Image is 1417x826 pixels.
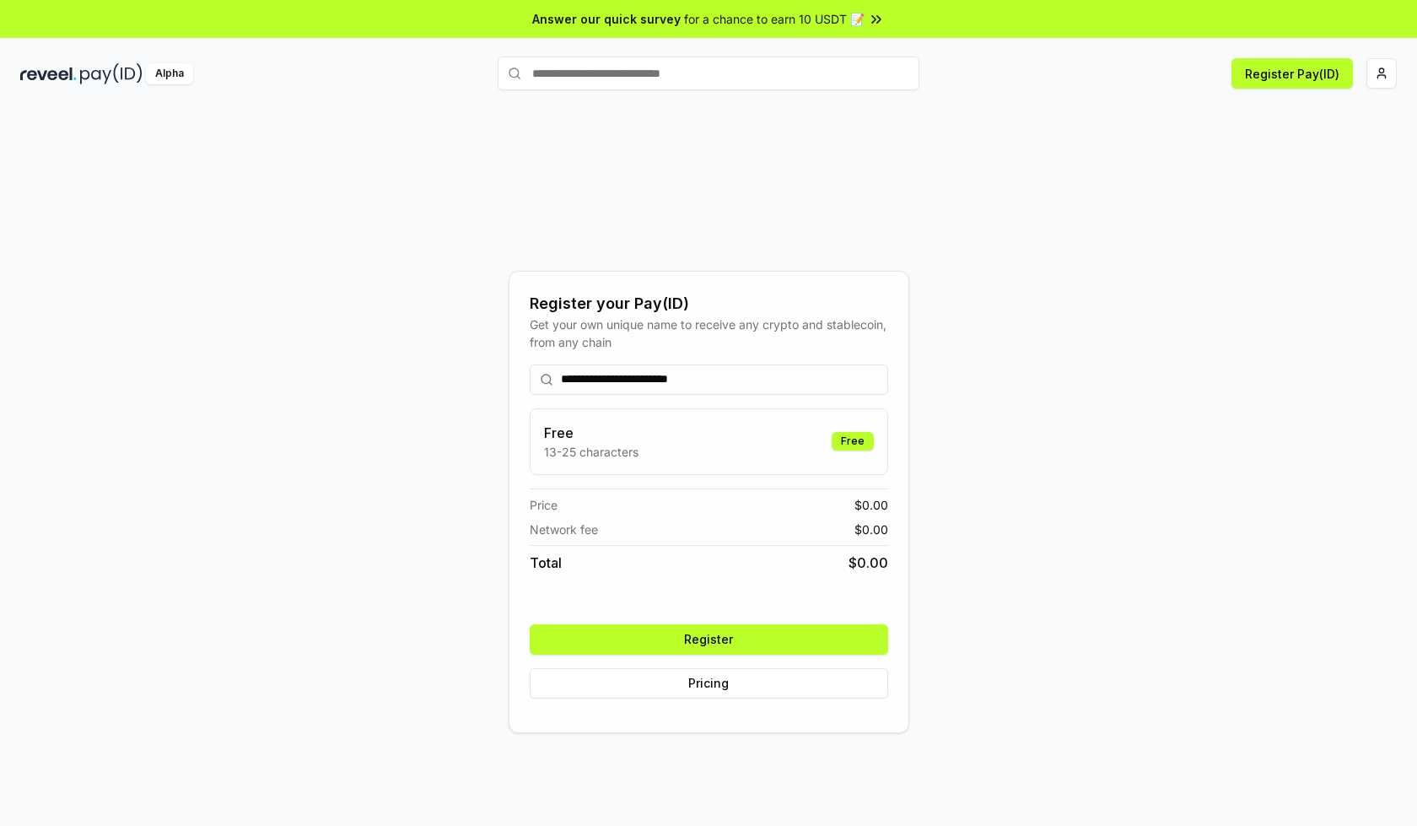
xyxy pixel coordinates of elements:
h3: Free [544,423,638,443]
span: $ 0.00 [849,553,888,573]
div: Alpha [146,63,193,84]
span: for a chance to earn 10 USDT 📝 [684,10,865,28]
button: Register Pay(ID) [1231,58,1353,89]
div: Free [832,432,874,451]
span: Network fee [530,521,598,538]
span: Price [530,496,558,514]
span: Answer our quick survey [532,10,681,28]
p: 13-25 characters [544,443,638,461]
span: $ 0.00 [854,496,888,514]
img: reveel_dark [20,63,77,84]
img: pay_id [80,63,143,84]
button: Pricing [530,668,888,699]
span: $ 0.00 [854,521,888,538]
span: Total [530,553,562,573]
div: Get your own unique name to receive any crypto and stablecoin, from any chain [530,316,888,351]
button: Register [530,624,888,655]
div: Register your Pay(ID) [530,292,888,316]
